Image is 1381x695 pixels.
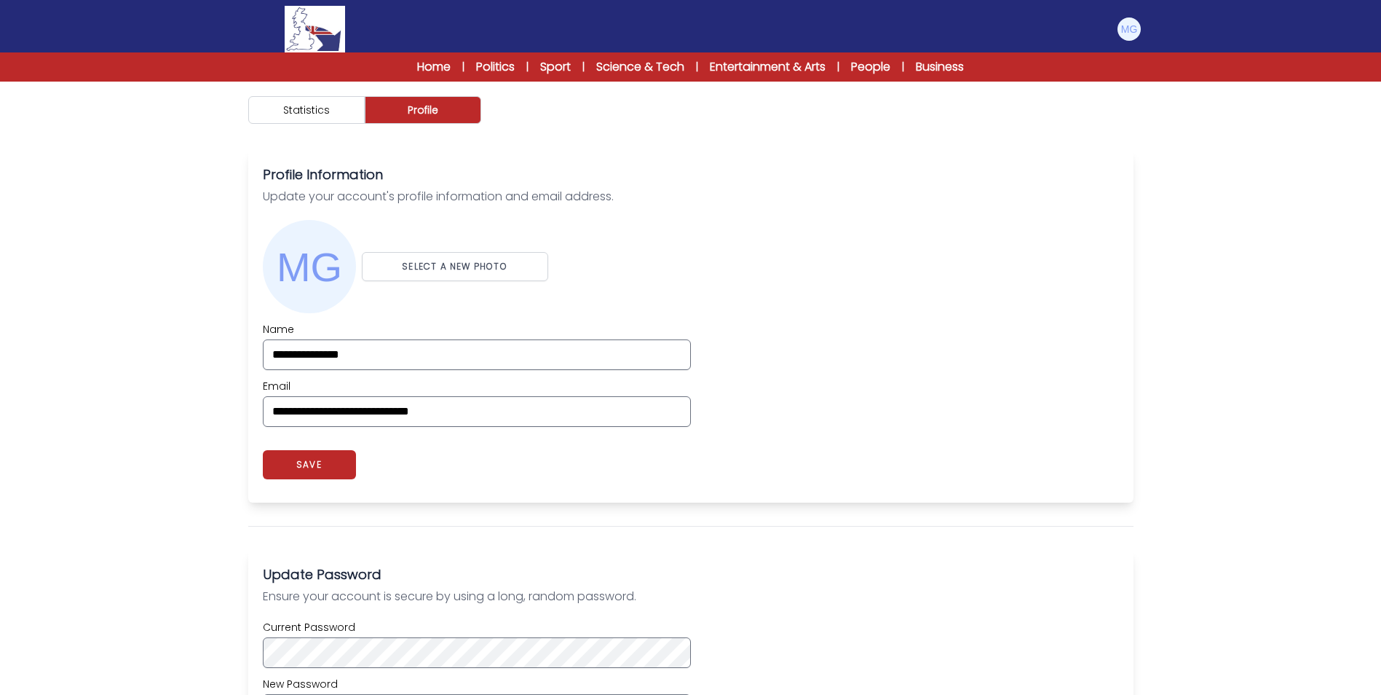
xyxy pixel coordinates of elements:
[596,58,684,76] a: Science & Tech
[540,58,571,76] a: Sport
[263,588,1119,605] p: Ensure your account is secure by using a long, random password.
[526,60,529,74] span: |
[263,220,356,313] img: Matteo Gragnani
[1117,17,1141,41] img: Matteo Gragnani
[263,188,1119,205] p: Update your account's profile information and email address.
[902,60,904,74] span: |
[476,58,515,76] a: Politics
[263,620,691,635] label: Current Password
[365,96,481,124] button: Profile
[582,60,585,74] span: |
[263,322,691,337] label: Name
[263,565,1119,585] h3: Update Password
[285,6,344,52] img: Logo
[362,252,548,281] button: SELECT A NEW PHOTO
[462,60,464,74] span: |
[263,379,691,393] label: Email
[263,450,356,479] button: SAVE
[248,96,365,124] button: Statistics
[240,6,391,52] a: Logo
[263,677,691,691] label: New Password
[263,165,1119,185] h3: Profile Information
[916,58,964,76] a: Business
[837,60,839,74] span: |
[710,58,826,76] a: Entertainment & Arts
[417,58,451,76] a: Home
[696,60,698,74] span: |
[851,58,890,76] a: People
